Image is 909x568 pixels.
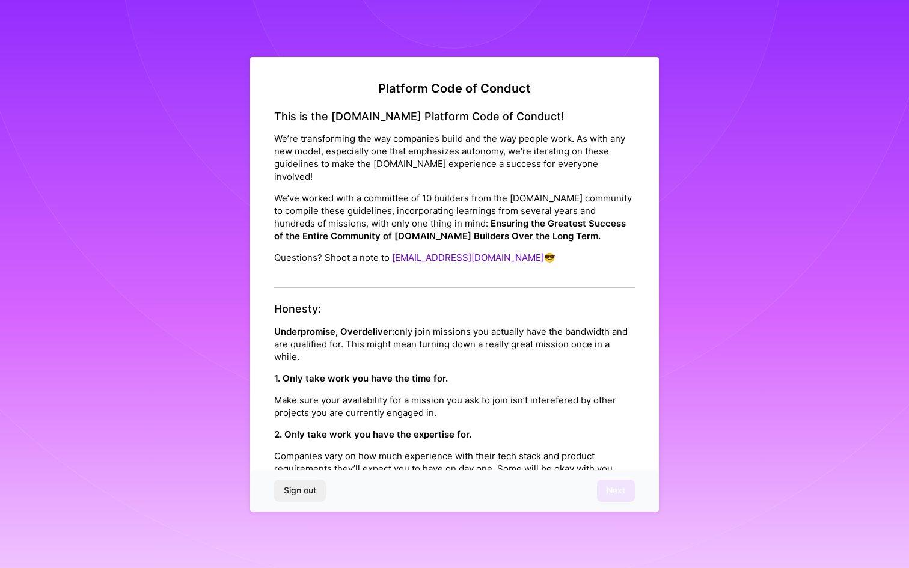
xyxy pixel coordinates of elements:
p: We’re transforming the way companies build and the way people work. As with any new model, especi... [274,132,635,183]
p: only join missions you actually have the bandwidth and are qualified for. This might mean turning... [274,325,635,363]
p: Questions? Shoot a note to 😎 [274,251,635,264]
button: Sign out [274,480,326,501]
p: We’ve worked with a committee of 10 builders from the [DOMAIN_NAME] community to compile these gu... [274,192,635,242]
p: Make sure your availability for a mission you ask to join isn’t interefered by other projects you... [274,394,635,419]
strong: Ensuring the Greatest Success of the Entire Community of [DOMAIN_NAME] Builders Over the Long Term. [274,218,626,242]
h4: Honesty: [274,302,635,316]
strong: 2. Only take work you have the expertise for. [274,429,471,440]
span: Sign out [284,484,316,496]
strong: 1. Only take work you have the time for. [274,373,448,384]
h2: Platform Code of Conduct [274,81,635,96]
p: Companies vary on how much experience with their tech stack and product requirements they’ll expe... [274,450,635,487]
strong: Underpromise, Overdeliver: [274,326,394,337]
h4: This is the [DOMAIN_NAME] Platform Code of Conduct! [274,110,635,123]
a: [EMAIL_ADDRESS][DOMAIN_NAME] [392,252,544,263]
